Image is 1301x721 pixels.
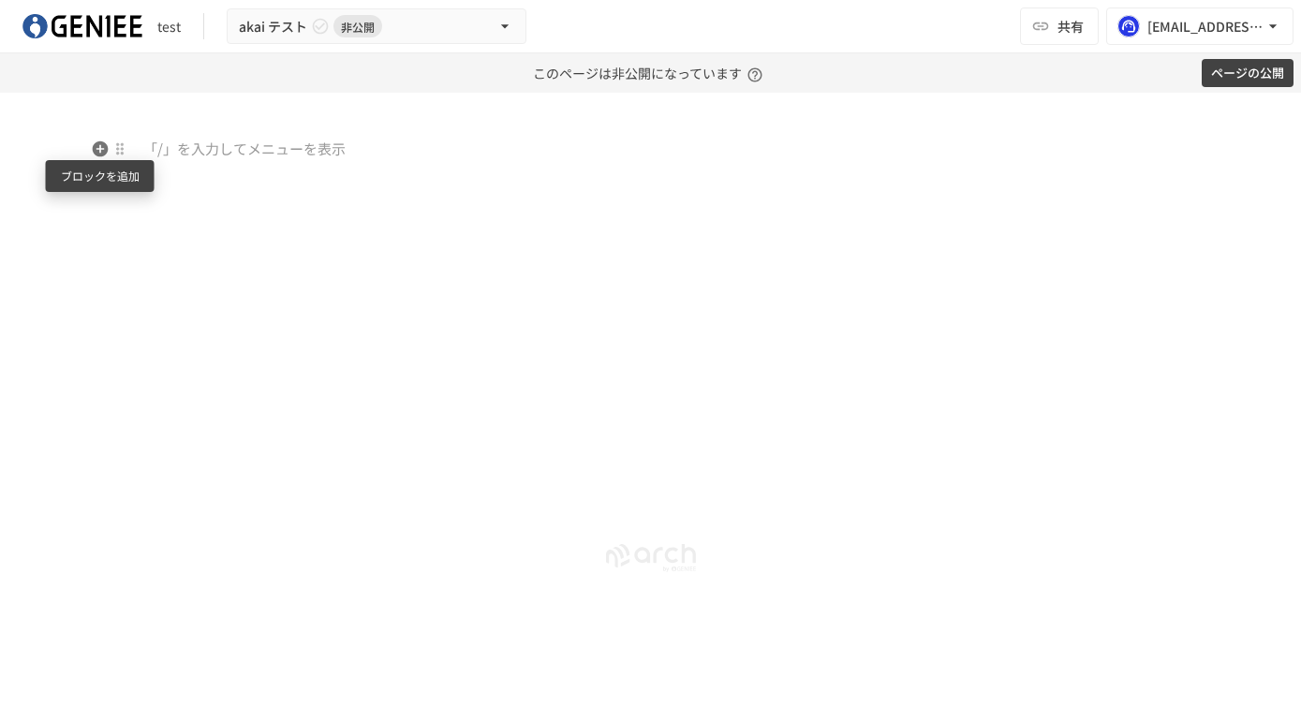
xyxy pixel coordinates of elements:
div: ブロックを追加 [46,160,155,192]
button: ページの公開 [1202,59,1294,88]
div: test [157,17,181,37]
span: 共有 [1057,16,1084,37]
img: mDIuM0aA4TOBKl0oB3pspz7XUBGXdoniCzRRINgIxkl [22,11,142,41]
button: 共有 [1020,7,1099,45]
span: 非公開 [333,17,382,37]
button: akai テスト非公開 [227,8,526,45]
p: このページは非公開になっています [533,53,768,93]
button: [EMAIL_ADDRESS][DOMAIN_NAME] [1106,7,1294,45]
div: [EMAIL_ADDRESS][DOMAIN_NAME] [1147,15,1264,38]
span: akai テスト [239,15,307,38]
